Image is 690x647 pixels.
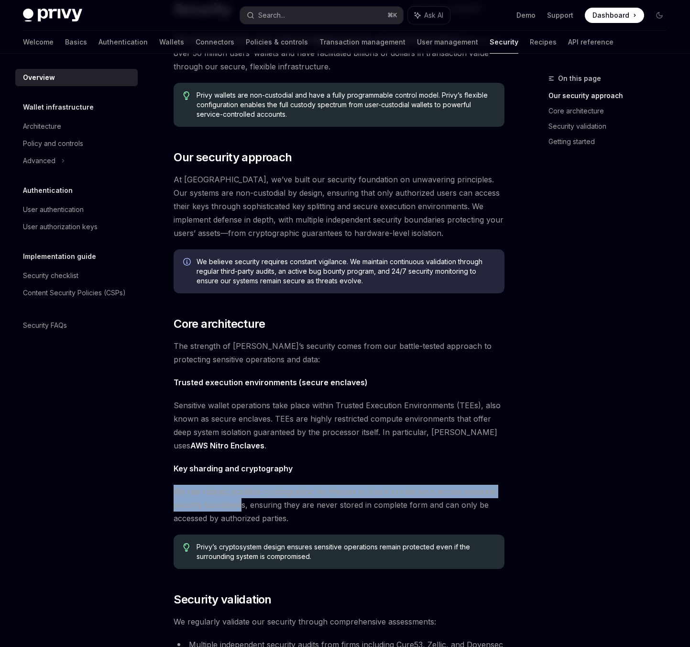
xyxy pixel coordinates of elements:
[558,73,601,84] span: On this page
[23,31,54,54] a: Welcome
[197,257,495,286] span: We believe security requires constant vigilance. We maintain continuous validation through regula...
[23,155,55,167] div: Advanced
[174,150,292,165] span: Our security approach
[23,287,126,299] div: Content Security Policies (CSPs)
[23,320,67,331] div: Security FAQs
[174,378,368,387] strong: Trusted execution environments (secure enclaves)
[65,31,87,54] a: Basics
[15,267,138,284] a: Security checklist
[548,88,675,103] a: Our security approach
[408,7,450,24] button: Ask AI
[23,221,98,233] div: User authorization keys
[548,119,675,134] a: Security validation
[15,317,138,334] a: Security FAQs
[246,31,308,54] a: Policies & controls
[417,31,478,54] a: User management
[15,135,138,152] a: Policy and controls
[516,11,536,20] a: Demo
[99,31,148,54] a: Authentication
[568,31,613,54] a: API reference
[174,399,504,452] span: Sensitive wallet operations take place within Trusted Execution Environments (TEEs), also known a...
[387,11,397,19] span: ⌘ K
[23,72,55,83] div: Overview
[197,542,495,561] span: Privy’s cryptosystem design ensures sensitive operations remain protected even if the surrounding...
[183,258,193,268] svg: Info
[174,592,272,607] span: Security validation
[174,316,265,332] span: Core architecture
[490,31,518,54] a: Security
[23,101,94,113] h5: Wallet infrastructure
[258,10,285,21] div: Search...
[183,91,190,100] svg: Tip
[592,11,629,20] span: Dashboard
[23,185,73,196] h5: Authentication
[530,31,557,54] a: Recipes
[197,90,495,119] span: Privy wallets are non-custodial and have a fully programmable control model. Privy’s flexible con...
[424,11,443,20] span: Ask AI
[23,9,82,22] img: dark logo
[174,615,504,628] span: We regularly validate our security through comprehensive assessments:
[547,11,573,20] a: Support
[15,284,138,301] a: Content Security Policies (CSPs)
[319,31,405,54] a: Transaction management
[174,464,293,473] strong: Key sharding and cryptography
[23,251,96,262] h5: Implementation guide
[652,8,667,23] button: Toggle dark mode
[174,339,504,366] span: The strength of [PERSON_NAME]’s security comes from our battle-tested approach to protecting sens...
[196,31,234,54] a: Connectors
[183,543,190,552] svg: Tip
[15,69,138,86] a: Overview
[15,218,138,235] a: User authorization keys
[548,134,675,149] a: Getting started
[23,121,61,132] div: Architecture
[240,7,403,24] button: Search...⌘K
[15,201,138,218] a: User authentication
[23,138,83,149] div: Policy and controls
[23,270,78,281] div: Security checklist
[174,173,504,240] span: At [GEOGRAPHIC_DATA], we’ve built our security foundation on unwavering principles. Our systems a...
[174,485,504,525] span: We use robust, scalable cryptographic techniques to shard private keys across separate security b...
[15,118,138,135] a: Architecture
[23,204,84,215] div: User authentication
[159,31,184,54] a: Wallets
[585,8,644,23] a: Dashboard
[190,441,264,451] a: AWS Nitro Enclaves
[548,103,675,119] a: Core architecture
